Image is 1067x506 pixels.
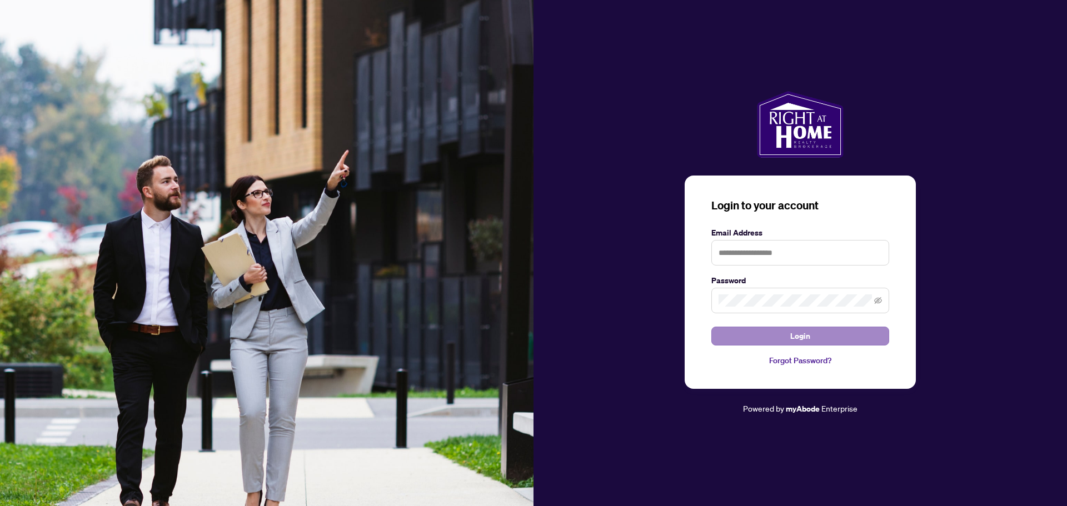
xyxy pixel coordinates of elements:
[711,327,889,345] button: Login
[790,327,810,345] span: Login
[743,403,784,413] span: Powered by
[711,274,889,287] label: Password
[786,403,820,415] a: myAbode
[874,297,882,304] span: eye-invisible
[711,227,889,239] label: Email Address
[757,91,843,158] img: ma-logo
[711,198,889,213] h3: Login to your account
[711,354,889,367] a: Forgot Password?
[821,403,857,413] span: Enterprise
